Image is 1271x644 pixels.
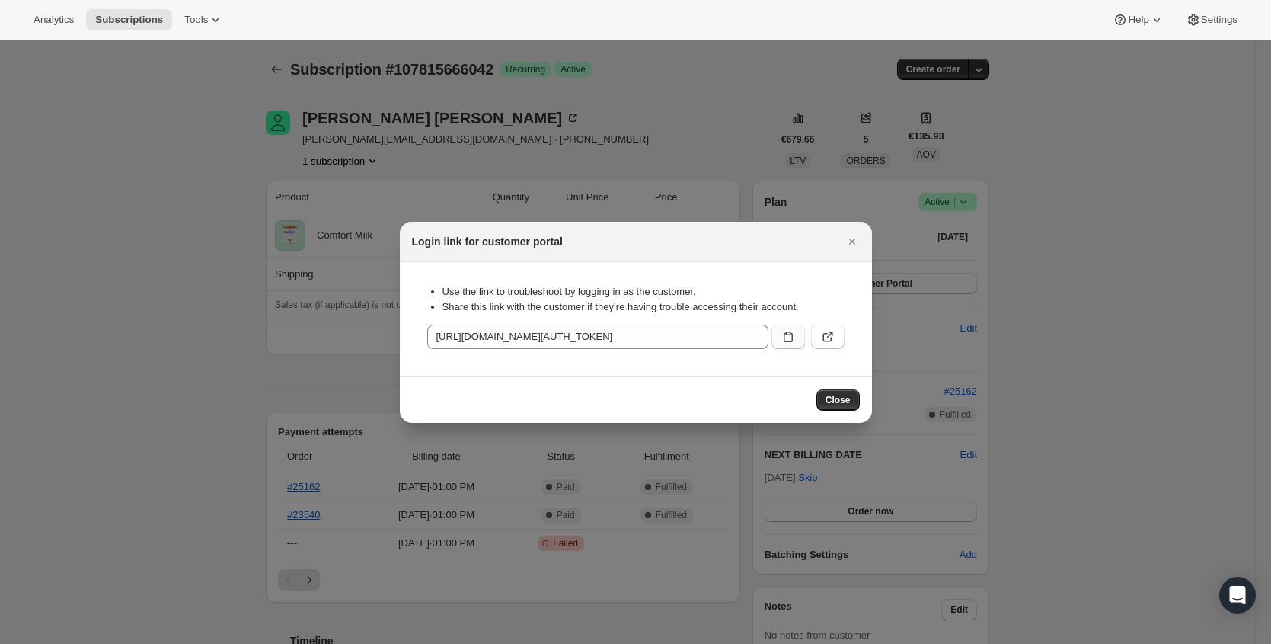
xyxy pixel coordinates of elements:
li: Use the link to troubleshoot by logging in as the customer. [442,284,845,300]
span: Analytics [34,14,74,26]
button: Settings [1177,9,1247,30]
span: Help [1128,14,1148,26]
span: Settings [1201,14,1237,26]
button: Close [841,231,863,252]
button: Close [816,389,860,411]
span: Tools [184,14,208,26]
li: Share this link with the customer if they’re having trouble accessing their account. [442,300,845,315]
button: Subscriptions [86,9,172,30]
button: Analytics [24,9,83,30]
h2: Login link for customer portal [412,234,563,249]
button: Tools [175,9,232,30]
span: Subscriptions [95,14,163,26]
div: Open Intercom Messenger [1219,577,1256,614]
button: Help [1103,9,1173,30]
span: Close [826,394,851,406]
